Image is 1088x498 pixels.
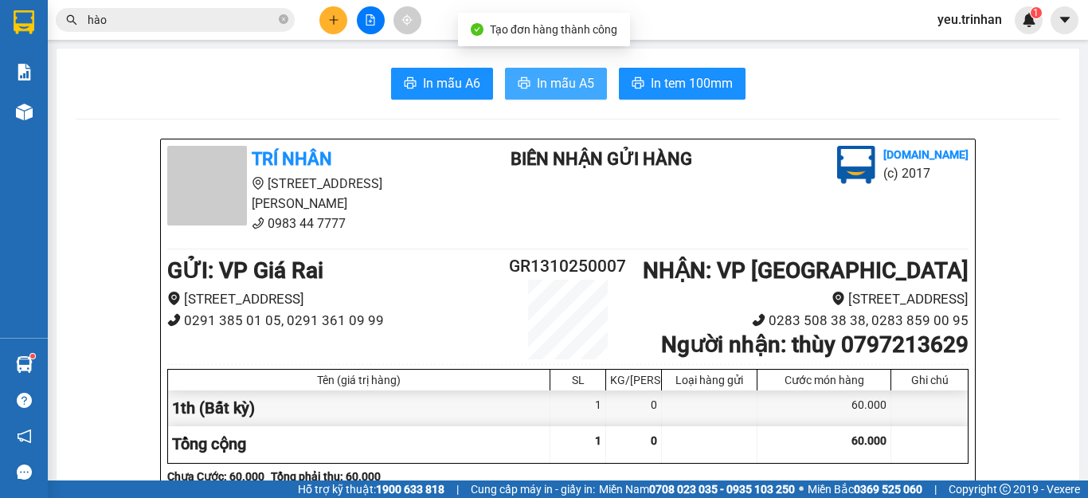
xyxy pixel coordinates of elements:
button: file-add [357,6,385,34]
span: In tem 100mm [651,73,733,93]
div: 1 [550,390,606,426]
span: file-add [365,14,376,25]
span: 0 [651,434,657,447]
button: aim [393,6,421,34]
span: yeu.trinhan [925,10,1015,29]
span: printer [632,76,644,92]
span: In mẫu A6 [423,73,480,93]
li: 0283 508 38 38, 0283 859 00 95 [635,310,969,331]
b: Tổng phải thu: 60.000 [271,470,381,483]
span: close-circle [279,13,288,28]
li: [STREET_ADDRESS] [167,288,501,310]
span: ⚪️ [799,486,804,492]
span: phone [167,313,181,327]
sup: 1 [30,354,35,359]
span: aim [401,14,413,25]
span: printer [404,76,417,92]
span: notification [17,429,32,444]
button: printerIn mẫu A5 [505,68,607,100]
img: solution-icon [16,64,33,80]
div: KG/[PERSON_NAME] [610,374,657,386]
div: 0 [606,390,662,426]
button: caret-down [1051,6,1078,34]
span: 60.000 [851,434,886,447]
span: Tổng cộng [172,434,246,453]
span: environment [167,292,181,305]
span: | [934,480,937,498]
span: 1 [595,434,601,447]
div: Loại hàng gửi [666,374,753,386]
img: logo.jpg [837,146,875,184]
sup: 1 [1031,7,1042,18]
li: 0983 44 7777 [167,214,464,233]
b: Chưa Cước : 60.000 [167,470,264,483]
span: environment [252,177,264,190]
li: (c) 2017 [883,163,969,183]
span: Miền Bắc [808,480,922,498]
b: TRÍ NHÂN [252,149,332,169]
li: [STREET_ADDRESS][PERSON_NAME] [167,174,464,214]
div: Ghi chú [895,374,964,386]
div: 1th (Bất kỳ) [168,390,550,426]
span: Miền Nam [599,480,795,498]
img: warehouse-icon [16,356,33,373]
span: | [456,480,459,498]
img: warehouse-icon [16,104,33,120]
span: caret-down [1058,13,1072,27]
span: question-circle [17,393,32,408]
span: check-circle [471,23,483,36]
button: plus [319,6,347,34]
div: Cước món hàng [761,374,886,386]
div: Tên (giá trị hàng) [172,374,546,386]
b: BIÊN NHẬN GỬI HÀNG [511,149,692,169]
span: In mẫu A5 [537,73,594,93]
span: copyright [1000,484,1011,495]
button: printerIn tem 100mm [619,68,746,100]
span: 1 [1033,7,1039,18]
input: Tìm tên, số ĐT hoặc mã đơn [88,11,276,29]
span: plus [328,14,339,25]
span: Cung cấp máy in - giấy in: [471,480,595,498]
b: Người nhận : thùy 0797213629 [661,331,969,358]
b: [DOMAIN_NAME] [883,148,969,161]
b: GỬI : VP Giá Rai [167,257,323,284]
strong: 0708 023 035 - 0935 103 250 [649,483,795,496]
button: printerIn mẫu A6 [391,68,493,100]
img: icon-new-feature [1022,13,1036,27]
span: message [17,465,32,480]
span: phone [252,217,264,229]
span: search [66,14,77,25]
span: close-circle [279,14,288,24]
div: SL [554,374,601,386]
span: Hỗ trợ kỹ thuật: [298,480,444,498]
span: Tạo đơn hàng thành công [490,23,617,36]
span: environment [832,292,845,305]
div: 60.000 [757,390,891,426]
strong: 0369 525 060 [854,483,922,496]
li: [STREET_ADDRESS] [635,288,969,310]
b: NHẬN : VP [GEOGRAPHIC_DATA] [643,257,969,284]
span: phone [752,313,765,327]
strong: 1900 633 818 [376,483,444,496]
span: printer [518,76,530,92]
h2: GR1310250007 [501,253,635,280]
img: logo-vxr [14,10,34,34]
li: 0291 385 01 05, 0291 361 09 99 [167,310,501,331]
